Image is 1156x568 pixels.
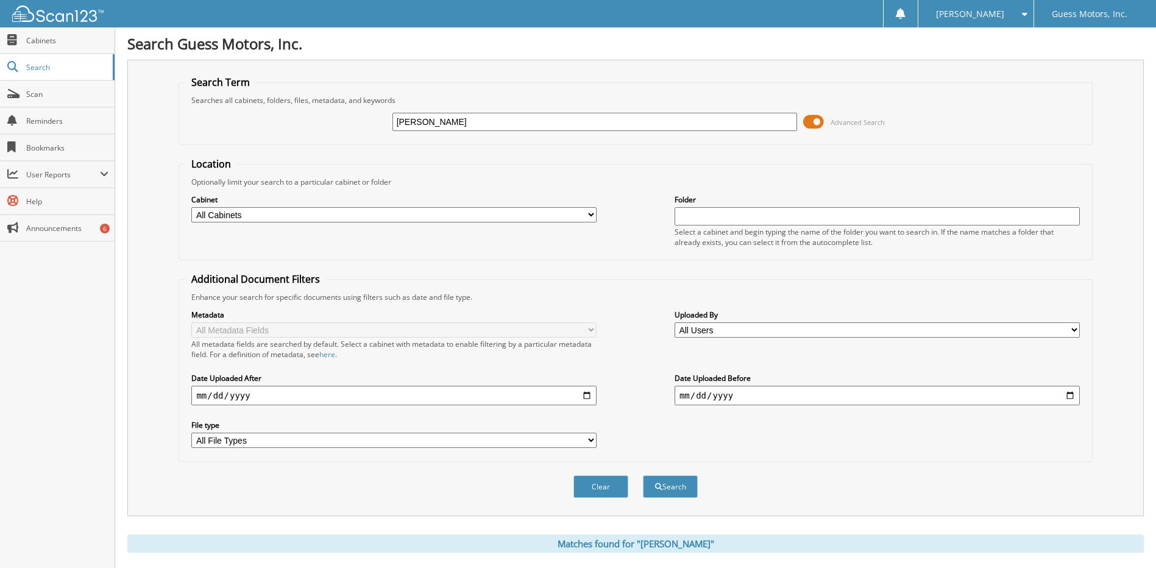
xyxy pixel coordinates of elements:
[26,196,108,207] span: Help
[936,10,1004,18] span: [PERSON_NAME]
[831,118,885,127] span: Advanced Search
[675,386,1080,405] input: end
[127,534,1144,553] div: Matches found for "[PERSON_NAME]"
[26,223,108,233] span: Announcements
[26,35,108,46] span: Cabinets
[1052,10,1127,18] span: Guess Motors, Inc.
[675,227,1080,247] div: Select a cabinet and begin typing the name of the folder you want to search in. If the name match...
[675,194,1080,205] label: Folder
[573,475,628,498] button: Clear
[185,76,256,89] legend: Search Term
[319,349,335,360] a: here
[675,373,1080,383] label: Date Uploaded Before
[26,143,108,153] span: Bookmarks
[12,5,104,22] img: scan123-logo-white.svg
[26,62,107,73] span: Search
[191,420,597,430] label: File type
[191,194,597,205] label: Cabinet
[100,224,110,233] div: 6
[191,373,597,383] label: Date Uploaded After
[185,292,1085,302] div: Enhance your search for specific documents using filters such as date and file type.
[191,386,597,405] input: start
[185,177,1085,187] div: Optionally limit your search to a particular cabinet or folder
[26,169,100,180] span: User Reports
[191,339,597,360] div: All metadata fields are searched by default. Select a cabinet with metadata to enable filtering b...
[127,34,1144,54] h1: Search Guess Motors, Inc.
[675,310,1080,320] label: Uploaded By
[185,95,1085,105] div: Searches all cabinets, folders, files, metadata, and keywords
[26,89,108,99] span: Scan
[643,475,698,498] button: Search
[26,116,108,126] span: Reminders
[185,272,326,286] legend: Additional Document Filters
[191,310,597,320] label: Metadata
[185,157,237,171] legend: Location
